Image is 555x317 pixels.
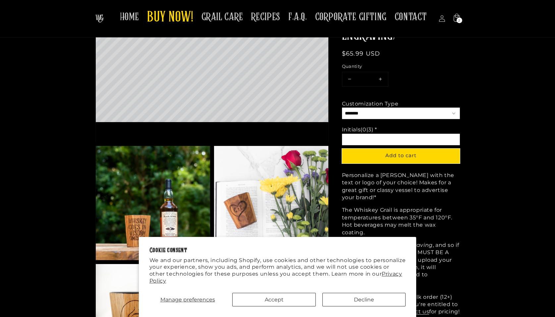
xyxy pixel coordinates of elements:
[322,293,406,306] button: Decline
[95,15,104,23] img: The Whiskey Grail
[120,11,139,23] span: HOME
[149,271,402,284] a: Privacy Policy
[458,18,460,23] span: 2
[385,152,416,158] span: Add to cart
[391,7,431,27] a: CONTACT
[342,50,380,57] span: $65.99 USD
[311,7,391,27] a: CORPORATE GIFTING
[284,7,311,27] a: F.A.Q.
[395,11,427,23] span: CONTACT
[342,148,460,163] button: Add to cart
[232,293,316,306] button: Accept
[342,126,377,133] div: Initials
[315,11,387,23] span: CORPORATE GIFTING
[288,11,307,23] span: F.A.Q.
[361,126,373,133] span: (0|3)
[116,7,143,27] a: HOME
[342,171,460,201] p: Personalize a [PERSON_NAME] with the text or logo of your choice! Makes for a great gift or class...
[342,100,399,108] div: Customization Type
[160,296,215,303] span: Manage preferences
[197,7,247,27] a: GRAIL CARE
[403,242,432,248] em: engraving
[201,11,243,23] span: GRAIL CARE
[251,11,280,23] span: RECIPES
[342,207,453,235] span: The Whiskey Grail is appropriate for temperatures between 35°F and 120°F. Hot beverages may melt ...
[149,248,406,254] h2: Cookie consent
[342,63,460,70] label: Quantity
[147,9,194,27] span: BUY NOW!
[143,5,197,31] a: BUY NOW!
[247,7,284,27] a: RECIPES
[149,257,406,285] p: We and our partners, including Shopify, use cookies and other technologies to personalize your ex...
[149,293,226,306] button: Manage preferences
